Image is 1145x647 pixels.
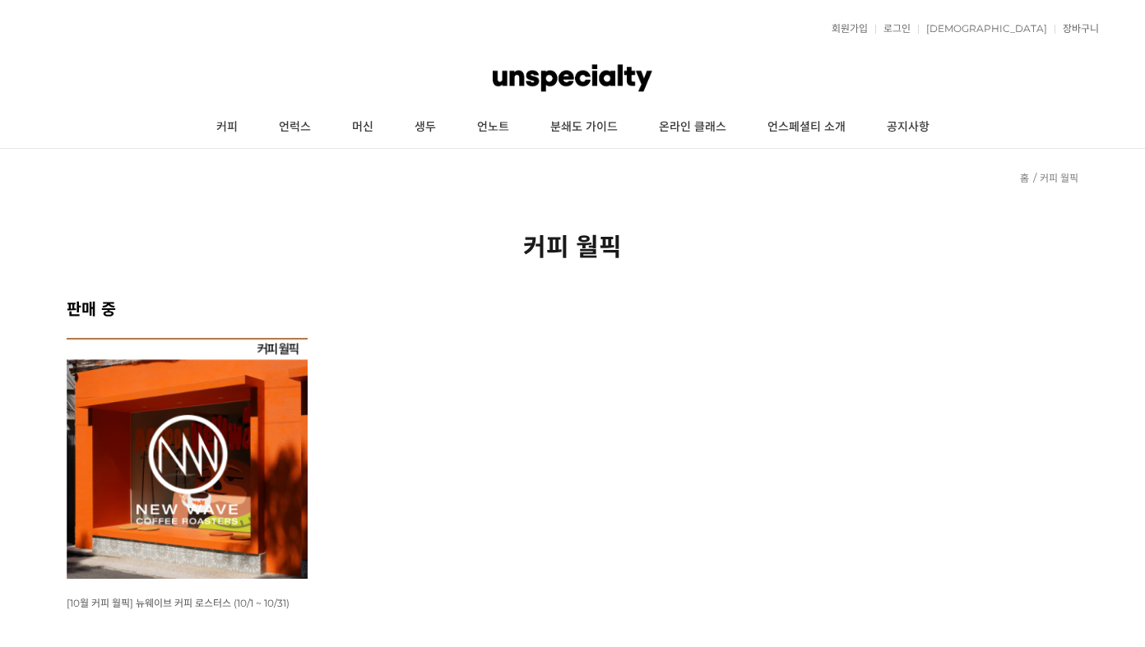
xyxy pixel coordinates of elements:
a: [10월 커피 월픽] 뉴웨이브 커피 로스터스 (10/1 ~ 10/31) [67,596,290,609]
a: [DEMOGRAPHIC_DATA] [918,24,1047,34]
a: 공지사항 [866,107,950,148]
h2: 판매 중 [67,296,1078,320]
a: 커피 [196,107,258,148]
h2: 커피 월픽 [67,227,1078,263]
a: 커피 월픽 [1040,172,1078,184]
a: 홈 [1020,172,1029,184]
a: 장바구니 [1055,24,1099,34]
a: 회원가입 [823,24,868,34]
img: 언스페셜티 몰 [493,53,652,103]
a: 분쇄도 가이드 [530,107,638,148]
img: [10월 커피 월픽] 뉴웨이브 커피 로스터스 (10/1 ~ 10/31) [67,338,308,579]
a: 로그인 [875,24,911,34]
a: 언스페셜티 소개 [747,107,866,148]
span: [10월 커피 월픽] 뉴웨이브 커피 로스터스 (10/1 ~ 10/31) [67,597,290,609]
a: 생두 [394,107,457,148]
a: 언럭스 [258,107,331,148]
a: 언노트 [457,107,530,148]
a: 머신 [331,107,394,148]
a: 온라인 클래스 [638,107,747,148]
